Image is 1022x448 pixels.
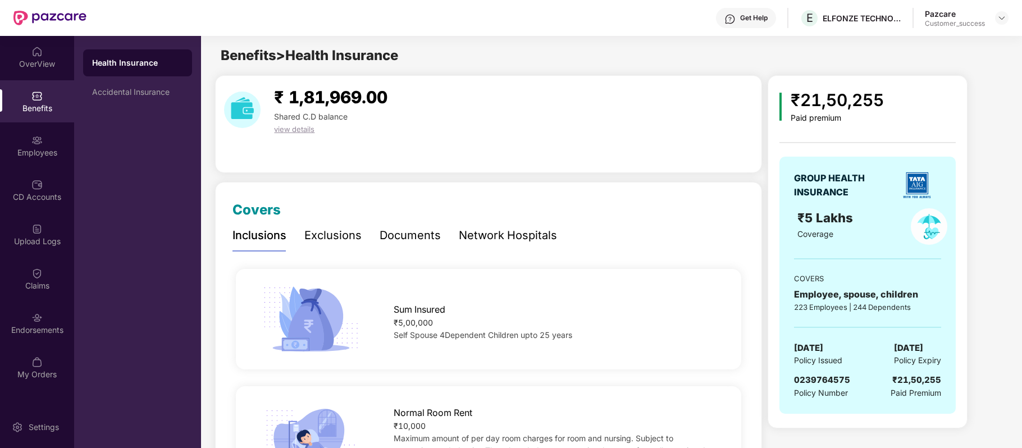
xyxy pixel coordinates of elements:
img: svg+xml;base64,PHN2ZyBpZD0iVXBsb2FkX0xvZ3MiIGRhdGEtbmFtZT0iVXBsb2FkIExvZ3MiIHhtbG5zPSJodHRwOi8vd3... [31,223,43,235]
div: ELFONZE TECHNOLOGIES PRIVATE LIMITED [823,13,901,24]
div: GROUP HEALTH INSURANCE [794,171,892,199]
div: Documents [380,227,441,244]
div: 223 Employees | 244 Dependents [794,301,941,313]
span: [DATE] [894,341,923,355]
div: Health Insurance [92,57,183,68]
div: Network Hospitals [459,227,557,244]
span: ₹5 Lakhs [797,211,856,225]
span: Covers [232,202,281,218]
div: ₹21,50,255 [892,373,941,387]
span: Shared C.D balance [274,112,348,121]
span: Coverage [797,229,833,239]
div: ₹5,00,000 [394,317,718,329]
span: [DATE] [794,341,823,355]
img: icon [259,283,363,355]
img: icon [779,93,782,121]
img: insurerLogo [897,166,937,205]
div: Get Help [740,13,768,22]
img: New Pazcare Logo [13,11,86,25]
div: Exclusions [304,227,362,244]
img: svg+xml;base64,PHN2ZyBpZD0iU2V0dGluZy0yMHgyMCIgeG1sbnM9Imh0dHA6Ly93d3cudzMub3JnLzIwMDAvc3ZnIiB3aW... [12,422,23,433]
div: Paid premium [791,113,884,123]
img: svg+xml;base64,PHN2ZyBpZD0iQ2xhaW0iIHhtbG5zPSJodHRwOi8vd3d3LnczLm9yZy8yMDAwL3N2ZyIgd2lkdGg9IjIwIi... [31,268,43,279]
img: svg+xml;base64,PHN2ZyBpZD0iQmVuZWZpdHMiIHhtbG5zPSJodHRwOi8vd3d3LnczLm9yZy8yMDAwL3N2ZyIgd2lkdGg9Ij... [31,90,43,102]
img: svg+xml;base64,PHN2ZyBpZD0iSG9tZSIgeG1sbnM9Imh0dHA6Ly93d3cudzMub3JnLzIwMDAvc3ZnIiB3aWR0aD0iMjAiIG... [31,46,43,57]
div: Pazcare [925,8,985,19]
img: svg+xml;base64,PHN2ZyBpZD0iRHJvcGRvd24tMzJ4MzIiIHhtbG5zPSJodHRwOi8vd3d3LnczLm9yZy8yMDAwL3N2ZyIgd2... [997,13,1006,22]
span: Benefits > Health Insurance [221,47,398,63]
div: ₹21,50,255 [791,87,884,113]
div: Employee, spouse, children [794,287,941,301]
div: Accidental Insurance [92,88,183,97]
span: Paid Premium [891,387,941,399]
div: ₹10,000 [394,420,718,432]
span: view details [274,125,314,134]
img: svg+xml;base64,PHN2ZyBpZD0iSGVscC0zMngzMiIgeG1sbnM9Imh0dHA6Ly93d3cudzMub3JnLzIwMDAvc3ZnIiB3aWR0aD... [724,13,736,25]
img: svg+xml;base64,PHN2ZyBpZD0iTXlfT3JkZXJzIiBkYXRhLW5hbWU9Ik15IE9yZGVycyIgeG1sbnM9Imh0dHA6Ly93d3cudz... [31,356,43,368]
img: download [224,92,261,128]
span: ₹ 1,81,969.00 [274,87,387,107]
span: Sum Insured [394,303,445,317]
span: Policy Issued [794,354,842,367]
span: Policy Number [794,388,848,397]
span: Normal Room Rent [394,406,472,420]
div: Customer_success [925,19,985,28]
img: policyIcon [911,208,947,245]
img: svg+xml;base64,PHN2ZyBpZD0iRW1wbG95ZWVzIiB4bWxucz0iaHR0cDovL3d3dy53My5vcmcvMjAwMC9zdmciIHdpZHRoPS... [31,135,43,146]
span: Policy Expiry [894,354,941,367]
span: 0239764575 [794,374,850,385]
div: Settings [25,422,62,433]
div: Inclusions [232,227,286,244]
span: E [806,11,813,25]
img: svg+xml;base64,PHN2ZyBpZD0iRW5kb3JzZW1lbnRzIiB4bWxucz0iaHR0cDovL3d3dy53My5vcmcvMjAwMC9zdmciIHdpZH... [31,312,43,323]
img: svg+xml;base64,PHN2ZyBpZD0iQ0RfQWNjb3VudHMiIGRhdGEtbmFtZT0iQ0QgQWNjb3VudHMiIHhtbG5zPSJodHRwOi8vd3... [31,179,43,190]
span: Self Spouse 4Dependent Children upto 25 years [394,330,572,340]
div: COVERS [794,273,941,284]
